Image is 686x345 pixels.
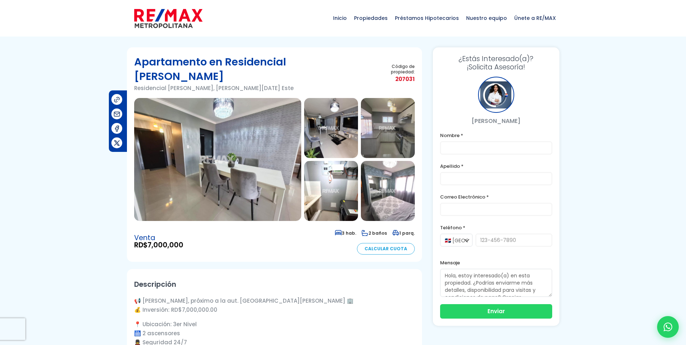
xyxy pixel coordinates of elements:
h3: ¡Solicita Asesoría! [440,55,552,71]
img: Apartamento en Residencial Amanda Ii [361,98,415,158]
span: Inicio [329,7,350,29]
span: 2 baños [362,230,387,236]
button: Enviar [440,304,552,319]
img: Apartamento en Residencial Amanda Ii [304,98,358,158]
span: Código de propiedad: [368,64,415,74]
label: Nombre * [440,131,552,140]
span: Únete a RE/MAX [511,7,559,29]
label: Apellido * [440,162,552,171]
span: 3 hab. [335,230,356,236]
img: remax-metropolitana-logo [134,8,203,29]
p: 📢 [PERSON_NAME], próximo a la aut. [GEOGRAPHIC_DATA][PERSON_NAME] 🏢 💰 Inversión: RD$7,000,000.00 [134,296,415,314]
span: 207031 [368,74,415,84]
span: Venta [134,234,183,242]
div: Vanesa Perez [478,77,514,113]
img: Apartamento en Residencial Amanda Ii [361,161,415,221]
span: Préstamos Hipotecarios [391,7,463,29]
input: 123-456-7890 [476,234,552,247]
h2: Descripción [134,276,415,293]
p: [PERSON_NAME] [440,116,552,125]
span: 1 parq. [392,230,415,236]
h1: Apartamento en Residencial [PERSON_NAME] [134,55,368,84]
label: Correo Electrónico * [440,192,552,201]
img: Compartir [113,110,121,118]
span: Nuestro equipo [463,7,511,29]
img: Compartir [113,139,121,147]
img: Compartir [113,125,121,132]
span: ¿Estás Interesado(a)? [440,55,552,63]
span: 7,000,000 [148,240,183,250]
span: Propiedades [350,7,391,29]
a: Calcular Cuota [357,243,415,255]
p: Residencial [PERSON_NAME], [PERSON_NAME][DATE] Este [134,84,368,93]
img: Compartir [113,96,121,103]
img: Apartamento en Residencial Amanda Ii [304,161,358,221]
textarea: Hola, estoy interesado(a) en esta propiedad. ¿Podrías enviarme más detalles, disponibilidad para ... [440,269,552,297]
label: Mensaje [440,258,552,267]
img: Apartamento en Residencial Amanda Ii [134,98,301,221]
span: RD$ [134,242,183,249]
label: Teléfono * [440,223,552,232]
